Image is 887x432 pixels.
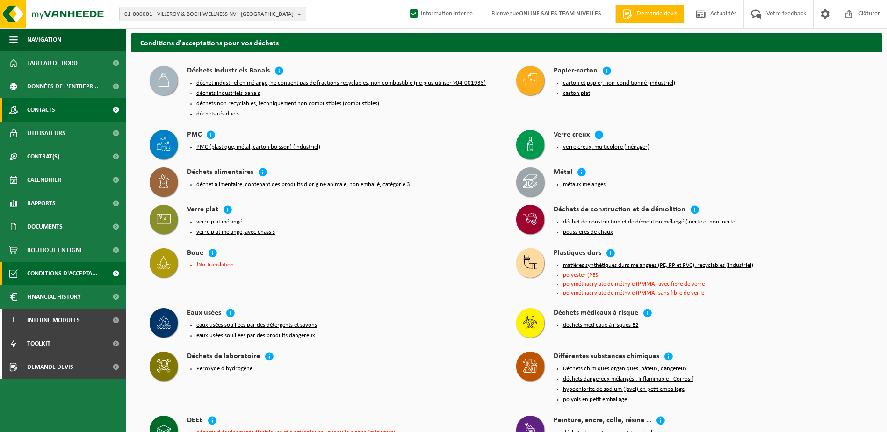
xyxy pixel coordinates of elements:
span: Utilisateurs [27,122,65,145]
span: Financial History [27,285,81,309]
h4: Plastiques durs [554,248,601,259]
span: Contrat(s) [27,145,59,168]
h4: Déchets Industriels Banals [187,66,270,77]
button: eaux usées souillées par des produits dangereux [196,332,315,339]
button: déchets résiduels [196,110,239,118]
span: 01-000001 - VILLEROY & BOCH WELLNESS NV - [GEOGRAPHIC_DATA] [124,7,294,22]
span: Contacts [27,98,55,122]
button: déchet de construction et de démolition mélangé (inerte et non inerte) [563,218,737,226]
button: matières synthétiques durs mélangées (PE, PP et PVC), recyclables (industriel) [563,262,753,269]
li: polyester (PES) [563,272,864,278]
strong: ONLINE SALES TEAM NIVELLES [519,10,601,17]
button: polyols en petit emballage [563,396,627,403]
h4: Verre plat [187,205,218,216]
h2: Conditions d'acceptations pour vos déchets [131,33,882,51]
button: déchets médicaux à risques B2 [563,322,639,329]
li: !No Translation [196,262,498,268]
span: Calendrier [27,168,61,192]
h4: Boue [187,248,203,259]
span: Navigation [27,28,61,51]
h4: Déchets médicaux à risque [554,308,638,319]
button: déchet alimentaire, contenant des produits d'origine animale, non emballé, catégorie 3 [196,181,410,188]
span: Données de l'entrepr... [27,75,99,98]
h4: Eaux usées [187,308,221,319]
span: Demande devis [27,355,73,379]
h4: Peinture, encre, colle, résine … [554,416,651,426]
span: Demande devis [635,9,679,19]
button: verre plat mélangé [196,218,242,226]
li: polyméthacrylate de méthyle (PMMA) avec fibre de verre [563,281,864,287]
span: Rapports [27,192,56,215]
button: verre creux, multicolore (ménager) [563,144,649,151]
h4: Déchets alimentaires [187,167,253,178]
button: eaux usées souillées par des détergents et savons [196,322,317,329]
button: hypochlorite de sodium (javel) en petit emballage [563,386,685,393]
button: Déchets chimiques organiques, pâteux, dangereux [563,365,687,373]
h4: Déchets de construction et de démolition [554,205,685,216]
button: Peroxyde d'hydrogène [196,365,252,373]
button: déchets non recyclables, techniquement non combustibles (combustibles) [196,100,379,108]
button: carton et papier, non-conditionné (industriel) [563,79,675,87]
button: déchets industriels banals [196,90,260,97]
h4: Papier-carton [554,66,598,77]
button: métaux mélangés [563,181,606,188]
h4: Déchets de laboratoire [187,352,260,362]
button: PMC (plastique, métal, carton boisson) (industriel) [196,144,320,151]
span: Interne modules [27,309,80,332]
h4: PMC [187,130,202,141]
h4: Verre creux [554,130,590,141]
span: Toolkit [27,332,50,355]
a: Demande devis [615,5,684,23]
span: Tableau de bord [27,51,78,75]
button: déchet industriel en mélange, ne contient pas de fractions recyclables, non combustible (ne plus ... [196,79,486,87]
button: poussières de chaux [563,229,613,236]
span: Boutique en ligne [27,238,83,262]
button: verre plat mélangé, avec chassis [196,229,275,236]
span: Conditions d'accepta... [27,262,98,285]
li: polyméthacrylate de méthyle (PMMA) sans fibre de verre [563,290,864,296]
h4: Différentes substances chimiques [554,352,659,362]
span: I [9,309,18,332]
h4: DEEE [187,416,203,426]
button: carton plat [563,90,590,97]
span: Documents [27,215,63,238]
button: 01-000001 - VILLEROY & BOCH WELLNESS NV - [GEOGRAPHIC_DATA] [119,7,306,21]
h4: Métal [554,167,572,178]
button: déchets dangereux mélangés : Inflammable - Corrosif [563,375,693,383]
label: Information interne [408,7,473,21]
